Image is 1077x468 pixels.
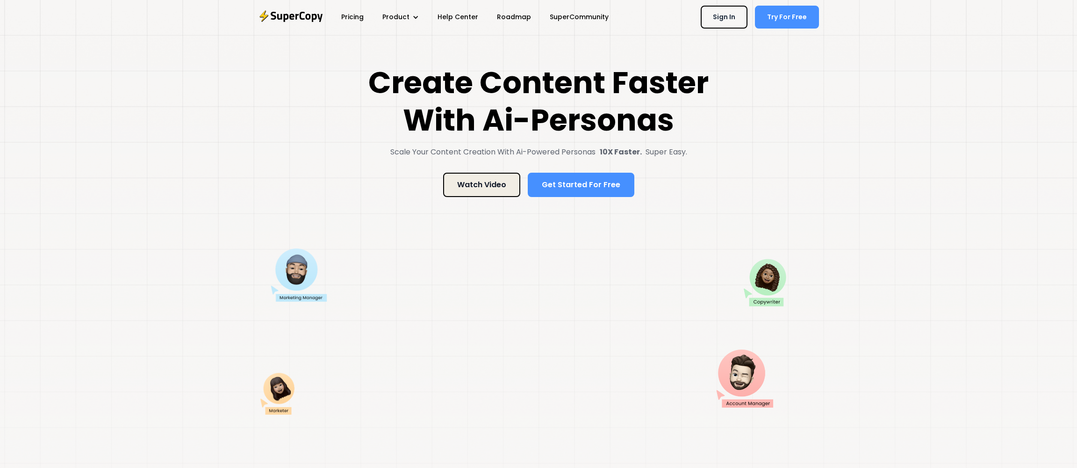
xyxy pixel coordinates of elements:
[443,173,520,197] a: Watch Video
[528,173,634,197] a: Get Started For Free
[488,8,540,26] a: Roadmap
[373,8,428,26] div: Product
[755,6,819,29] a: Try For Free
[540,8,618,26] a: SuperCommunity
[600,146,642,158] strong: 10X Faster.
[332,8,373,26] a: Pricing
[428,8,488,26] a: Help Center
[352,64,725,139] h1: Create Content Faster With Ai-Personas
[340,229,704,434] iframe: SuperCopy Demo
[352,146,725,158] div: Scale Your Content Creation With Ai-Powered Personas Super Easy.
[382,12,409,22] div: Product
[701,6,747,29] a: Sign In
